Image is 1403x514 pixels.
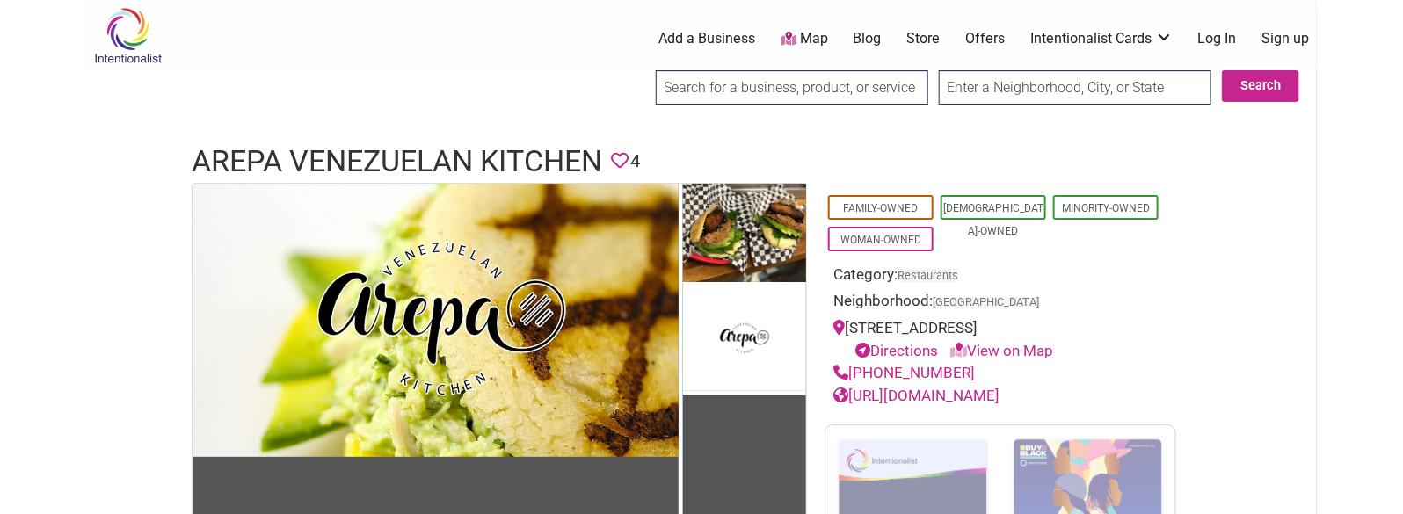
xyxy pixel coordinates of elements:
a: Family-Owned [844,202,919,214]
a: Restaurants [898,269,958,282]
h1: Arepa Venezuelan Kitchen [192,141,602,183]
button: Search [1222,70,1299,102]
a: Add a Business [658,29,755,48]
a: Store [906,29,940,48]
span: 4 [630,148,640,175]
img: Intentionalist [86,7,170,64]
div: [STREET_ADDRESS] [833,317,1167,362]
a: Map [781,29,828,49]
a: Intentionalist Cards [1030,29,1173,48]
a: Directions [855,342,938,359]
a: Woman-Owned [840,234,921,246]
a: View on Map [950,342,1053,359]
div: Category: [833,264,1167,291]
div: Neighborhood: [833,290,1167,317]
input: Enter a Neighborhood, City, or State [939,70,1211,105]
input: Search for a business, product, or service [656,70,928,105]
a: [PHONE_NUMBER] [833,364,975,381]
span: [GEOGRAPHIC_DATA] [933,297,1039,308]
a: Blog [854,29,882,48]
img: Arepa Venezuelan Kitchen [193,184,679,457]
a: [URL][DOMAIN_NAME] [833,387,1000,404]
a: Minority-Owned [1062,202,1150,214]
a: Sign up [1262,29,1310,48]
a: [DEMOGRAPHIC_DATA]-Owned [943,202,1043,237]
a: Offers [965,29,1005,48]
a: Log In [1198,29,1237,48]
